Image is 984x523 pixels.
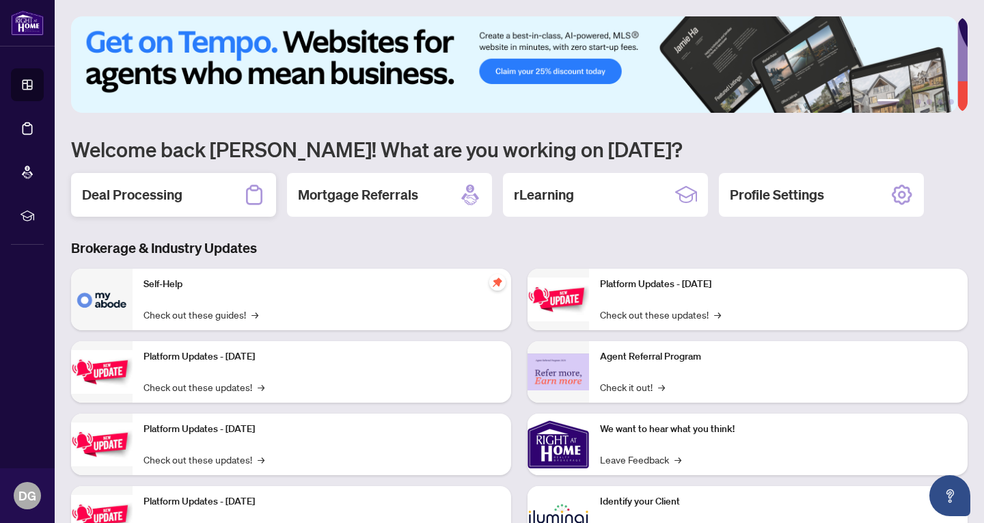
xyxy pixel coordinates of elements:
[600,452,681,467] a: Leave Feedback→
[143,494,500,509] p: Platform Updates - [DATE]
[658,379,665,394] span: →
[71,423,133,466] img: Platform Updates - July 21, 2025
[948,99,954,105] button: 6
[258,452,264,467] span: →
[71,136,968,162] h1: Welcome back [PERSON_NAME]! What are you working on [DATE]?
[143,379,264,394] a: Check out these updates!→
[929,475,970,516] button: Open asap
[600,494,957,509] p: Identify your Client
[18,486,36,505] span: DG
[600,379,665,394] a: Check it out!→
[251,307,258,322] span: →
[938,99,943,105] button: 5
[143,452,264,467] a: Check out these updates!→
[528,414,589,475] img: We want to hear what you think!
[927,99,932,105] button: 4
[514,185,574,204] h2: rLearning
[674,452,681,467] span: →
[600,349,957,364] p: Agent Referral Program
[528,278,589,321] img: Platform Updates - June 23, 2025
[258,379,264,394] span: →
[82,185,182,204] h2: Deal Processing
[905,99,910,105] button: 2
[916,99,921,105] button: 3
[528,353,589,391] img: Agent Referral Program
[143,422,500,437] p: Platform Updates - [DATE]
[71,16,957,113] img: Slide 0
[71,269,133,330] img: Self-Help
[298,185,418,204] h2: Mortgage Referrals
[143,277,500,292] p: Self-Help
[600,277,957,292] p: Platform Updates - [DATE]
[143,349,500,364] p: Platform Updates - [DATE]
[600,307,721,322] a: Check out these updates!→
[489,274,506,291] span: pushpin
[71,239,968,258] h3: Brokerage & Industry Updates
[11,10,44,36] img: logo
[143,307,258,322] a: Check out these guides!→
[714,307,721,322] span: →
[600,422,957,437] p: We want to hear what you think!
[877,99,899,105] button: 1
[730,185,824,204] h2: Profile Settings
[71,350,133,393] img: Platform Updates - September 16, 2025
